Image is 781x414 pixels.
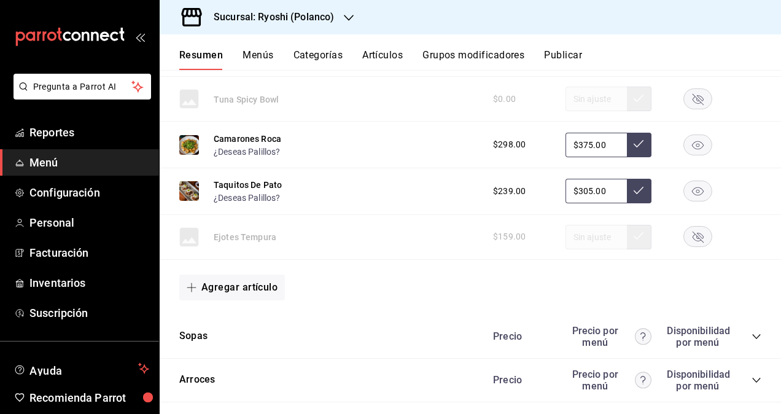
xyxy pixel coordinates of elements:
div: Disponibilidad por menú [667,325,728,348]
button: Pregunta a Parrot AI [14,74,151,100]
button: Menús [243,49,273,70]
button: Agregar artículo [179,275,285,300]
div: Precio [481,330,559,342]
img: Preview [179,135,199,155]
span: Reportes [29,124,149,141]
button: ¿Deseas Palillos? [214,146,281,158]
input: Sin ajuste [565,133,627,157]
span: Configuración [29,184,149,201]
span: $239.00 [493,185,526,198]
div: Precio por menú [565,369,651,392]
h3: Sucursal: Ryoshi (Polanco) [204,10,334,25]
button: ¿Deseas Palillos? [214,192,281,204]
div: Precio por menú [565,325,651,348]
div: navigation tabs [179,49,781,70]
input: Sin ajuste [565,179,627,203]
img: Preview [179,181,199,201]
span: Personal [29,214,149,231]
button: Grupos modificadores [422,49,524,70]
button: Taquitos De Pato [214,179,282,191]
button: Resumen [179,49,223,70]
div: Disponibilidad por menú [667,369,728,392]
button: Sopas [179,329,208,343]
span: Recomienda Parrot [29,389,149,406]
span: Ayuda [29,361,133,376]
span: Menú [29,154,149,171]
button: Camarones Roca [214,133,281,145]
button: open_drawer_menu [135,32,145,42]
button: Arroces [179,373,215,387]
button: Artículos [362,49,403,70]
span: Suscripción [29,305,149,321]
span: Inventarios [29,275,149,291]
span: Pregunta a Parrot AI [33,80,132,93]
a: Pregunta a Parrot AI [9,89,151,102]
button: collapse-category-row [752,332,761,342]
button: collapse-category-row [752,375,761,385]
button: Categorías [293,49,343,70]
span: Facturación [29,244,149,261]
span: $298.00 [493,138,526,151]
div: Precio [481,374,559,386]
button: Publicar [544,49,582,70]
